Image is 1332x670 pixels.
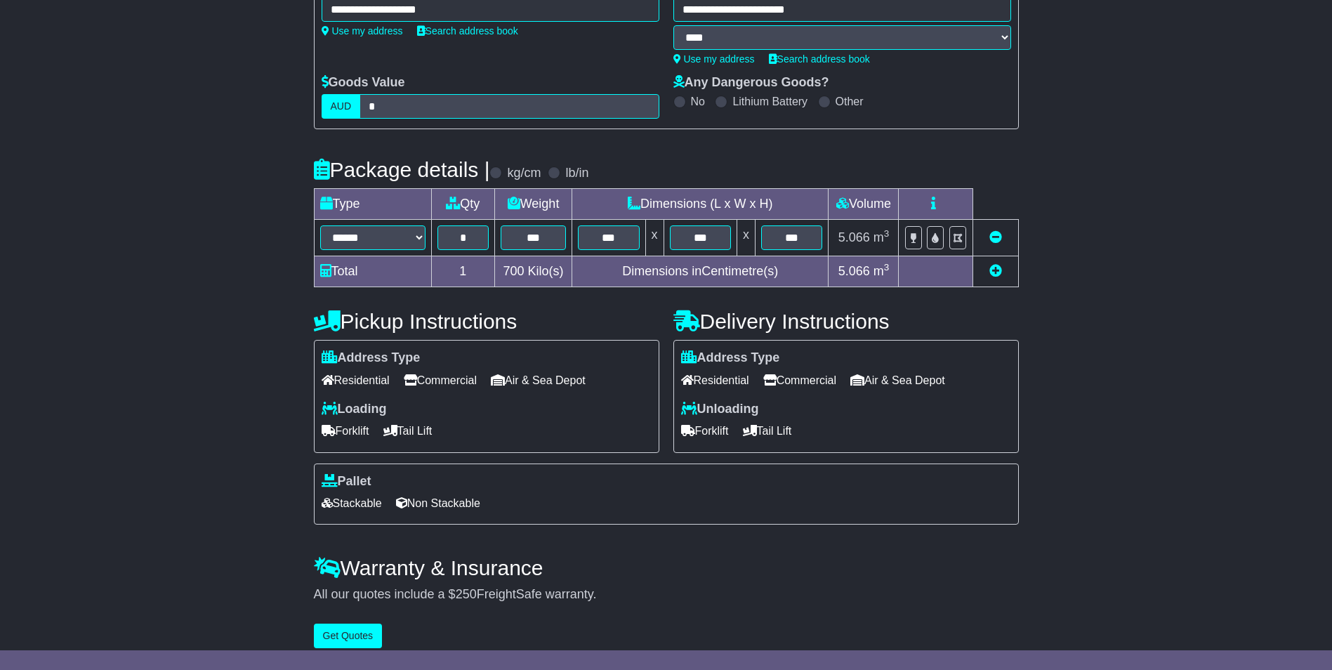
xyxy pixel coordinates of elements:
sup: 3 [884,228,890,239]
label: AUD [322,94,361,119]
label: kg/cm [507,166,541,181]
span: 250 [456,587,477,601]
label: Goods Value [322,75,405,91]
span: 5.066 [838,230,870,244]
label: lb/in [565,166,588,181]
a: Search address book [417,25,518,37]
td: 1 [431,256,495,287]
a: Use my address [322,25,403,37]
span: 5.066 [838,264,870,278]
span: 700 [503,264,525,278]
a: Use my address [673,53,755,65]
span: Commercial [763,369,836,391]
td: x [737,220,755,256]
td: Qty [431,189,495,220]
span: Forklift [681,420,729,442]
h4: Delivery Instructions [673,310,1019,333]
h4: Package details | [314,158,490,181]
span: Tail Lift [743,420,792,442]
td: Weight [495,189,572,220]
label: Any Dangerous Goods? [673,75,829,91]
span: m [873,230,890,244]
span: m [873,264,890,278]
button: Get Quotes [314,624,383,648]
span: Non Stackable [396,492,480,514]
h4: Pickup Instructions [314,310,659,333]
span: Residential [322,369,390,391]
a: Add new item [989,264,1002,278]
a: Search address book [769,53,870,65]
label: No [691,95,705,108]
td: Total [314,256,431,287]
label: Address Type [681,350,780,366]
td: Dimensions in Centimetre(s) [572,256,829,287]
td: Type [314,189,431,220]
span: Air & Sea Depot [491,369,586,391]
label: Lithium Battery [732,95,807,108]
label: Other [836,95,864,108]
h4: Warranty & Insurance [314,556,1019,579]
a: Remove this item [989,230,1002,244]
span: Air & Sea Depot [850,369,945,391]
sup: 3 [884,262,890,272]
span: Stackable [322,492,382,514]
label: Loading [322,402,387,417]
label: Address Type [322,350,421,366]
span: Tail Lift [383,420,433,442]
td: Dimensions (L x W x H) [572,189,829,220]
td: Kilo(s) [495,256,572,287]
label: Unloading [681,402,759,417]
div: All our quotes include a $ FreightSafe warranty. [314,587,1019,603]
label: Pallet [322,474,371,490]
td: x [645,220,664,256]
td: Volume [829,189,899,220]
span: Commercial [404,369,477,391]
span: Residential [681,369,749,391]
span: Forklift [322,420,369,442]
